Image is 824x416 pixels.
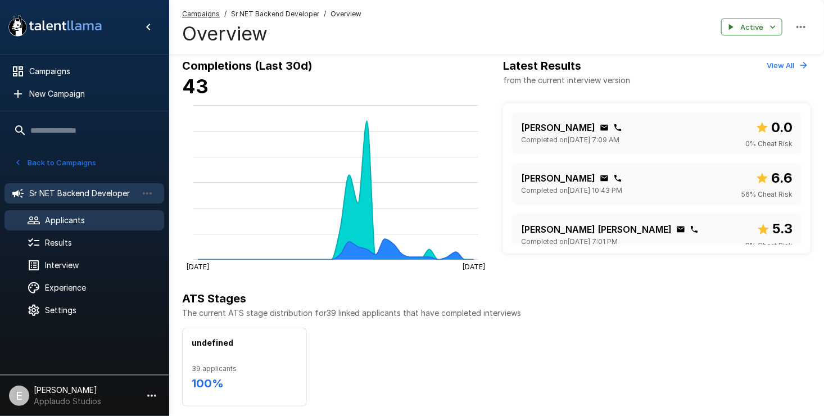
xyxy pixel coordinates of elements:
tspan: [DATE] [463,262,485,270]
u: Campaigns [182,10,220,18]
span: Overall score out of 10 [755,117,793,138]
div: Click to copy [600,123,609,132]
button: Active [721,19,782,36]
b: 5.3 [772,220,793,237]
span: 39 applicants [192,363,297,374]
span: Sr NET Backend Developer [231,8,319,20]
span: 56 % Cheat Risk [741,189,793,200]
p: from the current interview version [503,75,630,86]
span: / [224,8,227,20]
div: Click to copy [613,123,622,132]
b: 43 [182,75,209,98]
b: Latest Results [503,59,581,73]
div: Click to copy [613,174,622,183]
b: 0.0 [771,119,793,135]
p: [PERSON_NAME] [PERSON_NAME] [521,223,672,236]
span: Completed on [DATE] 7:01 PM [521,236,618,247]
div: Click to copy [676,225,685,234]
h4: Overview [182,22,361,46]
h6: 100 % [192,374,297,392]
span: Overview [330,8,361,20]
b: 6.6 [771,170,793,186]
b: Completions (Last 30d) [182,59,313,73]
span: Overall score out of 10 [757,218,793,239]
tspan: [DATE] [187,262,209,270]
div: Click to copy [690,225,699,234]
span: Completed on [DATE] 10:43 PM [521,185,622,196]
p: The current ATS stage distribution for 39 linked applicants that have completed interviews [182,308,811,319]
span: Completed on [DATE] 7:09 AM [521,134,619,146]
span: 0 % Cheat Risk [745,138,793,150]
b: undefined [192,338,233,347]
span: Overall score out of 10 [755,168,793,189]
span: / [324,8,326,20]
button: View All [764,57,811,74]
p: [PERSON_NAME] [521,171,595,185]
div: Click to copy [600,174,609,183]
p: [PERSON_NAME] [521,121,595,134]
span: 8 % Cheat Risk [745,240,793,251]
b: ATS Stages [182,292,246,305]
